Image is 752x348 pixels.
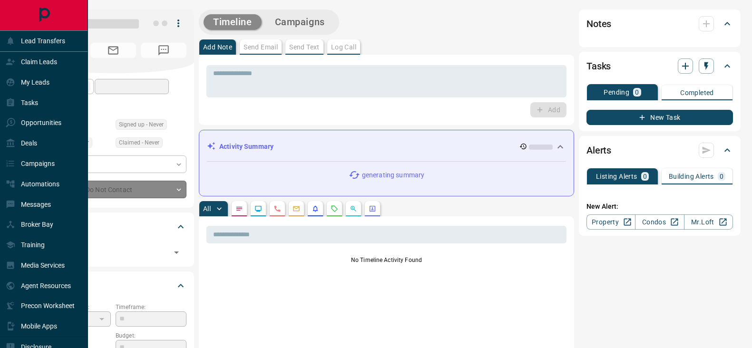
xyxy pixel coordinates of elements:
[586,143,611,158] h2: Alerts
[273,205,281,213] svg: Calls
[265,14,334,30] button: Campaigns
[40,274,186,297] div: Criteria
[235,205,243,213] svg: Notes
[219,142,273,152] p: Activity Summary
[669,173,714,180] p: Building Alerts
[116,331,186,340] p: Budget:
[206,256,566,264] p: No Timeline Activity Found
[90,43,136,58] span: No Email
[635,89,639,96] p: 0
[586,55,733,77] div: Tasks
[119,138,159,147] span: Claimed - Never
[680,89,714,96] p: Completed
[586,58,611,74] h2: Tasks
[40,215,186,238] div: Tags
[350,205,357,213] svg: Opportunities
[643,173,647,180] p: 0
[331,205,338,213] svg: Requests
[254,205,262,213] svg: Lead Browsing Activity
[170,246,183,259] button: Open
[293,205,300,213] svg: Emails
[596,173,637,180] p: Listing Alerts
[141,43,186,58] span: No Number
[369,205,376,213] svg: Agent Actions
[720,173,723,180] p: 0
[362,170,424,180] p: generating summary
[586,12,733,35] div: Notes
[203,205,211,212] p: All
[586,202,733,212] p: New Alert:
[586,139,733,162] div: Alerts
[684,214,733,230] a: Mr.Loft
[116,303,186,311] p: Timeframe:
[586,16,611,31] h2: Notes
[604,89,629,96] p: Pending
[312,205,319,213] svg: Listing Alerts
[40,181,186,198] div: Do Not Contact
[203,44,232,50] p: Add Note
[119,120,164,129] span: Signed up - Never
[204,14,262,30] button: Timeline
[207,138,566,155] div: Activity Summary
[586,214,635,230] a: Property
[635,214,684,230] a: Condos
[586,110,733,125] button: New Task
